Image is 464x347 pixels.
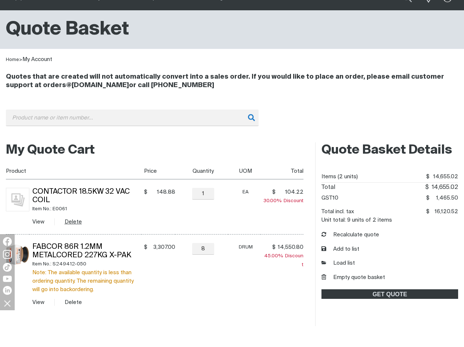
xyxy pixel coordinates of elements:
[6,188,29,211] img: No image for this product
[22,57,52,62] a: My Account
[321,171,358,182] dt: Items (2 units)
[3,263,12,272] img: TikTok
[3,276,12,282] img: YouTube
[426,195,429,201] span: $
[231,188,260,196] div: EA
[321,289,458,299] a: GET QUOTE
[32,219,44,225] a: View Contactor 18.5kW 32 VAC Coil
[429,193,458,204] span: 1,465.50
[3,237,12,246] img: Facebook
[321,259,355,268] a: Load list
[6,57,19,62] a: Home
[6,163,141,179] th: Product
[429,206,458,217] span: 16,120.52
[429,171,458,182] span: 14,655.02
[321,231,379,239] button: Recalculate quote
[32,260,141,268] div: Item No.: S249412-050
[32,300,44,305] a: View Fabcor 86R 1.2mm Metalcored 227KG X-Pak
[175,163,228,179] th: Quantity
[6,18,129,42] h1: Quote Basket
[32,188,130,204] a: Contactor 18.5kW 32 VAC Coil
[32,268,141,294] div: Note: The available quantity is less than ordering quantity. The remaining quantity will go into ...
[263,198,303,203] span: Discount
[272,244,276,251] span: $
[231,243,260,251] div: DRUM
[6,142,303,158] h2: My Quote Cart
[3,286,12,295] img: LinkedIn
[426,209,429,214] span: $
[6,73,458,90] h4: Quotes that are created will not automatically convert into a sales order. If you would like to p...
[65,298,82,307] button: Delete Fabcor 86R 1.2mm Metalcored 227KG X-Pak
[66,82,129,89] a: @[DOMAIN_NAME]
[263,198,284,203] span: 30.00%
[278,189,303,196] span: 104.22
[260,163,304,179] th: Total
[228,163,260,179] th: UOM
[150,244,175,251] span: 3,307.00
[321,217,392,223] dt: Unit total: 9 units of 2 items
[6,110,259,126] input: Product name or item number...
[6,243,29,266] img: Fabcor 86R 1.2mm Metalcored 227KG X-Pak
[321,142,458,158] h2: Quote Basket Details
[322,289,457,299] span: GET QUOTE
[19,57,22,62] span: >
[141,163,175,179] th: Price
[264,254,285,258] span: 45.00%
[1,297,14,310] img: hide socials
[144,244,147,251] span: $
[65,218,82,226] button: Delete Contactor 18.5kW 32 VAC Coil
[321,245,359,254] button: Add to list
[6,110,458,137] div: Product or group for quick order
[32,243,131,259] a: Fabcor 86R 1.2mm Metalcored 227KG X-Pak
[425,185,429,190] span: $
[150,189,175,196] span: 148.88
[32,205,141,213] div: Item No.: E0061
[321,193,338,204] dt: GST10
[272,189,276,196] span: $
[321,183,335,193] dt: Total
[429,183,458,193] span: 14,655.02
[3,250,12,259] img: Instagram
[144,189,147,196] span: $
[321,206,354,217] dt: Total incl. tax
[426,174,429,179] span: $
[278,244,303,251] span: 14,550.80
[321,273,385,282] button: Empty quote basket
[264,254,303,267] span: Discount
